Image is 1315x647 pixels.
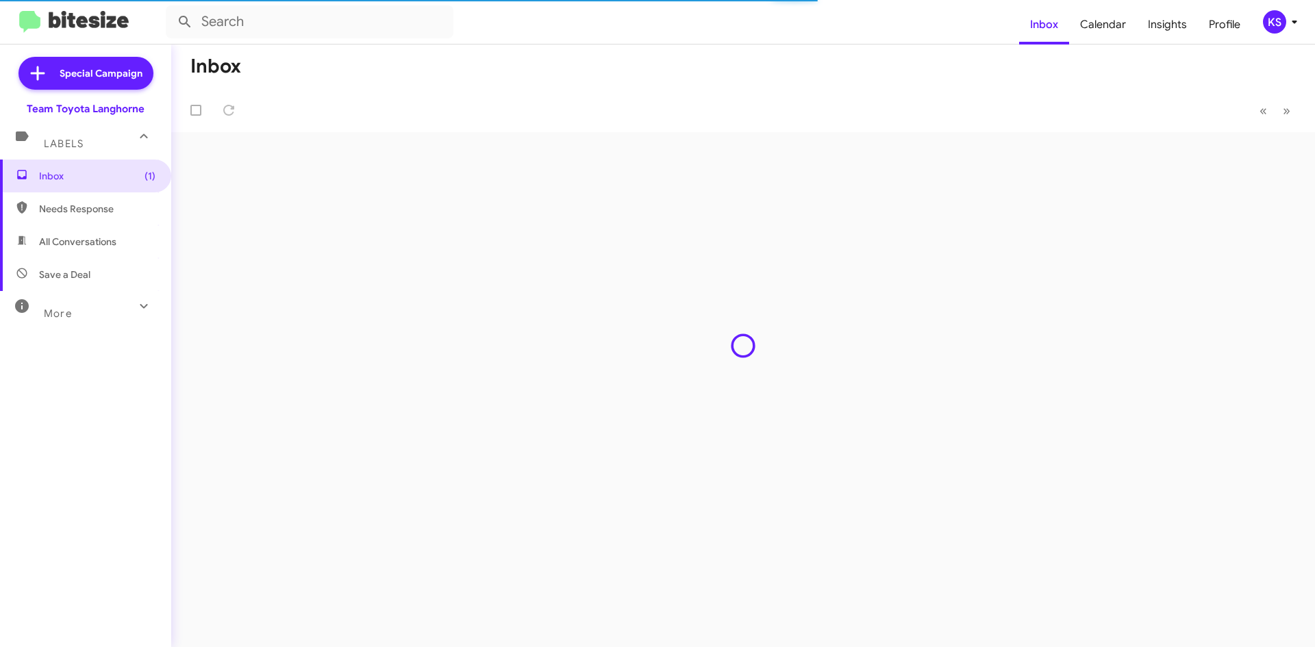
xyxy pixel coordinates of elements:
span: All Conversations [39,235,116,249]
a: Inbox [1019,5,1069,45]
span: » [1283,102,1290,119]
span: More [44,307,72,320]
div: KS [1263,10,1286,34]
button: Previous [1251,97,1275,125]
h1: Inbox [190,55,241,77]
a: Special Campaign [18,57,153,90]
span: Inbox [39,169,155,183]
span: Save a Deal [39,268,90,281]
button: KS [1251,10,1300,34]
a: Insights [1137,5,1198,45]
div: Team Toyota Langhorne [27,102,145,116]
button: Next [1275,97,1299,125]
span: (1) [145,169,155,183]
a: Calendar [1069,5,1137,45]
input: Search [166,5,453,38]
span: Needs Response [39,202,155,216]
nav: Page navigation example [1252,97,1299,125]
span: Special Campaign [60,66,142,80]
span: « [1260,102,1267,119]
a: Profile [1198,5,1251,45]
span: Labels [44,138,84,150]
